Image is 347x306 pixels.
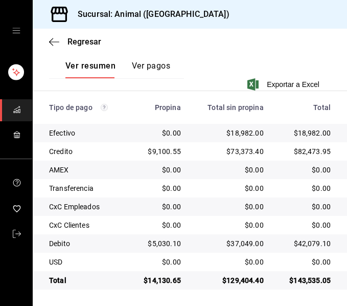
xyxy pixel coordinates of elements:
[49,202,120,212] div: CxC Empleados
[49,103,120,112] div: Tipo de pago
[197,103,264,112] div: Total sin propina
[136,128,181,138] div: $0.00
[136,183,181,193] div: $0.00
[280,257,331,267] div: $0.00
[65,61,170,78] div: navigation tabs
[49,128,120,138] div: Efectivo
[49,220,120,230] div: CxC Clientes
[49,146,120,157] div: Credito
[67,37,101,47] span: Regresar
[136,257,181,267] div: $0.00
[280,146,331,157] div: $82,473.95
[280,103,331,112] div: Total
[197,183,264,193] div: $0.00
[101,104,108,111] svg: Los pagos realizados con Pay y otras terminales son montos brutos.
[280,183,331,193] div: $0.00
[197,238,264,249] div: $37,049.00
[136,103,181,112] div: Propina
[12,27,20,35] button: open drawer
[136,238,181,249] div: $5,030.10
[49,165,120,175] div: AMEX
[136,146,181,157] div: $9,100.55
[280,238,331,249] div: $42,079.10
[280,275,331,286] div: $143,535.05
[132,61,170,78] button: Ver pagos
[280,202,331,212] div: $0.00
[70,8,229,20] h3: Sucursal: Animal ([GEOGRAPHIC_DATA])
[49,275,120,286] div: Total
[136,275,181,286] div: $14,130.65
[49,257,120,267] div: USD
[49,37,101,47] button: Regresar
[136,220,181,230] div: $0.00
[249,78,319,91] button: Exportar a Excel
[197,275,264,286] div: $129,404.40
[197,146,264,157] div: $73,373.40
[49,238,120,249] div: Debito
[280,128,331,138] div: $18,982.00
[280,165,331,175] div: $0.00
[49,183,120,193] div: Transferencia
[65,61,115,78] button: Ver resumen
[197,202,264,212] div: $0.00
[197,165,264,175] div: $0.00
[197,128,264,138] div: $18,982.00
[136,165,181,175] div: $0.00
[280,220,331,230] div: $0.00
[197,257,264,267] div: $0.00
[197,220,264,230] div: $0.00
[136,202,181,212] div: $0.00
